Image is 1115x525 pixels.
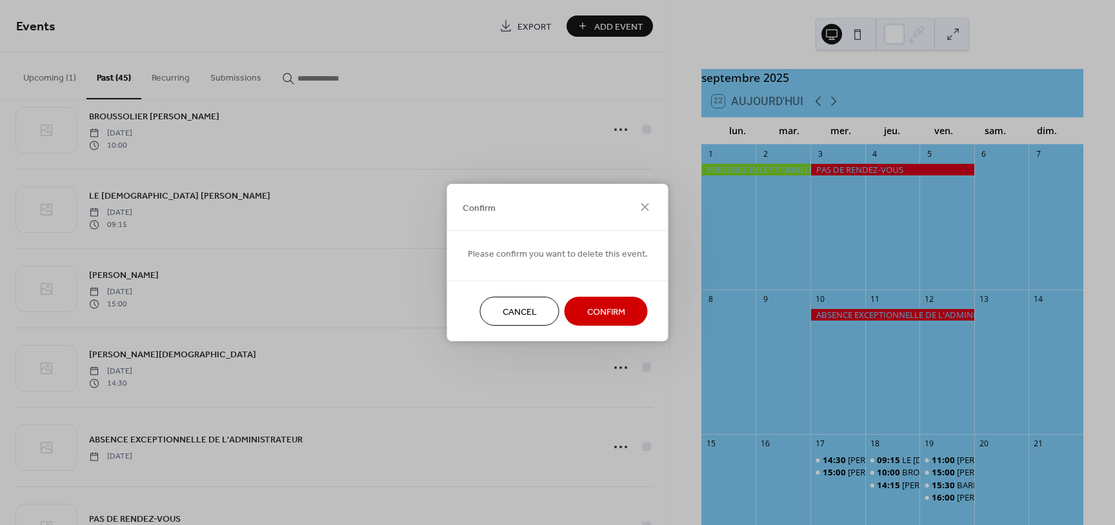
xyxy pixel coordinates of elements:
span: Please confirm you want to delete this event. [468,248,648,261]
button: Confirm [565,297,648,326]
span: Cancel [503,306,537,319]
button: Cancel [480,297,559,326]
span: Confirm [587,306,625,319]
span: Confirm [463,201,496,215]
